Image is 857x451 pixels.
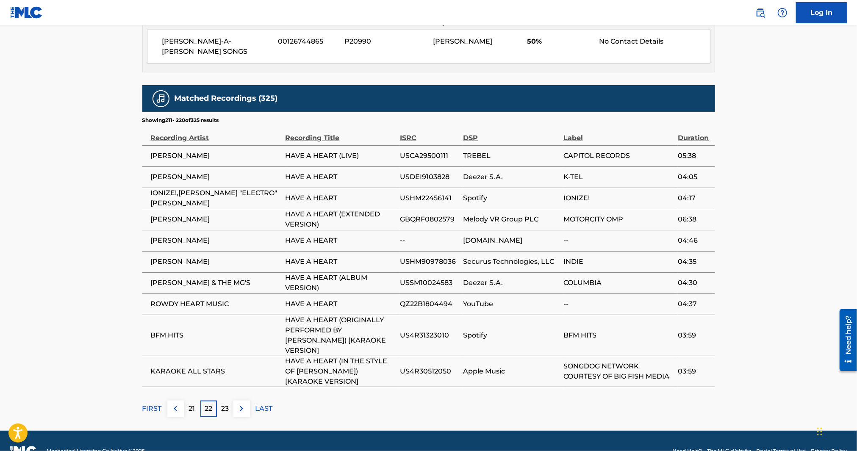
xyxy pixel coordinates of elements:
[151,257,281,267] span: [PERSON_NAME]
[563,193,674,203] span: IONIZE!
[777,8,788,18] img: help
[221,404,229,414] p: 23
[563,278,674,288] span: COLUMBIA
[400,257,459,267] span: USHM90978036
[400,330,459,340] span: US4R31323010
[151,172,281,182] span: [PERSON_NAME]
[151,366,281,376] span: KARAOKE ALL STARS
[463,366,559,376] span: Apple Music
[286,124,396,143] div: Recording Title
[278,36,338,47] span: 00126744865
[400,124,459,143] div: ISRC
[463,257,559,267] span: Securus Technologies, LLC
[286,356,396,387] span: HAVE A HEART (IN THE STYLE OF [PERSON_NAME]) [KARAOKE VERSION]
[151,235,281,246] span: [PERSON_NAME]
[563,299,674,309] span: --
[162,36,272,57] span: [PERSON_NAME]-A-[PERSON_NAME] SONGS
[563,214,674,224] span: MOTORCITY OMP
[678,330,710,340] span: 03:59
[463,193,559,203] span: Spotify
[563,151,674,161] span: CAPITOL RECORDS
[815,410,857,451] iframe: Chat Widget
[463,299,559,309] span: YouTube
[463,330,559,340] span: Spotify
[255,404,273,414] p: LAST
[833,306,857,374] iframe: Resource Center
[400,278,459,288] span: USSM10024583
[400,366,459,376] span: US4R30512050
[463,172,559,182] span: Deezer S.A.
[678,151,710,161] span: 05:38
[563,257,674,267] span: INDIE
[463,214,559,224] span: Melody VR Group PLC
[817,419,822,444] div: Drag
[142,404,162,414] p: FIRST
[678,193,710,203] span: 04:17
[286,315,396,356] span: HAVE A HEART (ORIGINALLY PERFORMED BY [PERSON_NAME]) [KARAOKE VERSION]
[678,299,710,309] span: 04:37
[678,124,710,143] div: Duration
[678,366,710,376] span: 03:59
[400,151,459,161] span: USCA29500111
[286,257,396,267] span: HAVE A HEART
[151,299,281,309] span: ROWDY HEART MUSIC
[400,235,459,246] span: --
[10,6,43,19] img: MLC Logo
[151,124,281,143] div: Recording Artist
[463,235,559,246] span: [DOMAIN_NAME]
[236,404,247,414] img: right
[796,2,847,23] a: Log In
[752,4,769,21] a: Public Search
[286,151,396,161] span: HAVE A HEART (LIVE)
[286,209,396,230] span: HAVE A HEART (EXTENDED VERSION)
[678,235,710,246] span: 04:46
[563,330,674,340] span: BFM HITS
[563,124,674,143] div: Label
[463,124,559,143] div: DSP
[563,172,674,182] span: K-TEL
[678,278,710,288] span: 04:30
[400,172,459,182] span: USDEI9103828
[156,94,166,104] img: Matched Recordings
[563,235,674,246] span: --
[151,151,281,161] span: [PERSON_NAME]
[599,36,710,47] div: No Contact Details
[151,188,281,208] span: IONIZE!,[PERSON_NAME] "ELECTRO" [PERSON_NAME]
[286,273,396,293] span: HAVE A HEART (ALBUM VERSION)
[433,37,492,45] span: [PERSON_NAME]
[463,151,559,161] span: TREBEL
[189,404,195,414] p: 21
[151,214,281,224] span: [PERSON_NAME]
[142,116,219,124] p: Showing 211 - 220 of 325 results
[400,299,459,309] span: QZ22B1804494
[774,4,791,21] div: Help
[205,404,212,414] p: 22
[286,193,396,203] span: HAVE A HEART
[400,193,459,203] span: USHM22456141
[527,36,593,47] span: 50%
[400,214,459,224] span: GBQRF0802579
[286,172,396,182] span: HAVE A HEART
[563,361,674,382] span: SONGDOG NETWORK COURTESY OF BIG FISH MEDIA
[463,278,559,288] span: Deezer S.A.
[170,404,180,414] img: left
[755,8,765,18] img: search
[175,94,278,103] h5: Matched Recordings (325)
[678,257,710,267] span: 04:35
[678,214,710,224] span: 06:38
[151,278,281,288] span: [PERSON_NAME] & THE MG'S
[151,330,281,340] span: BFM HITS
[678,172,710,182] span: 04:05
[286,235,396,246] span: HAVE A HEART
[344,36,427,47] span: P20990
[286,299,396,309] span: HAVE A HEART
